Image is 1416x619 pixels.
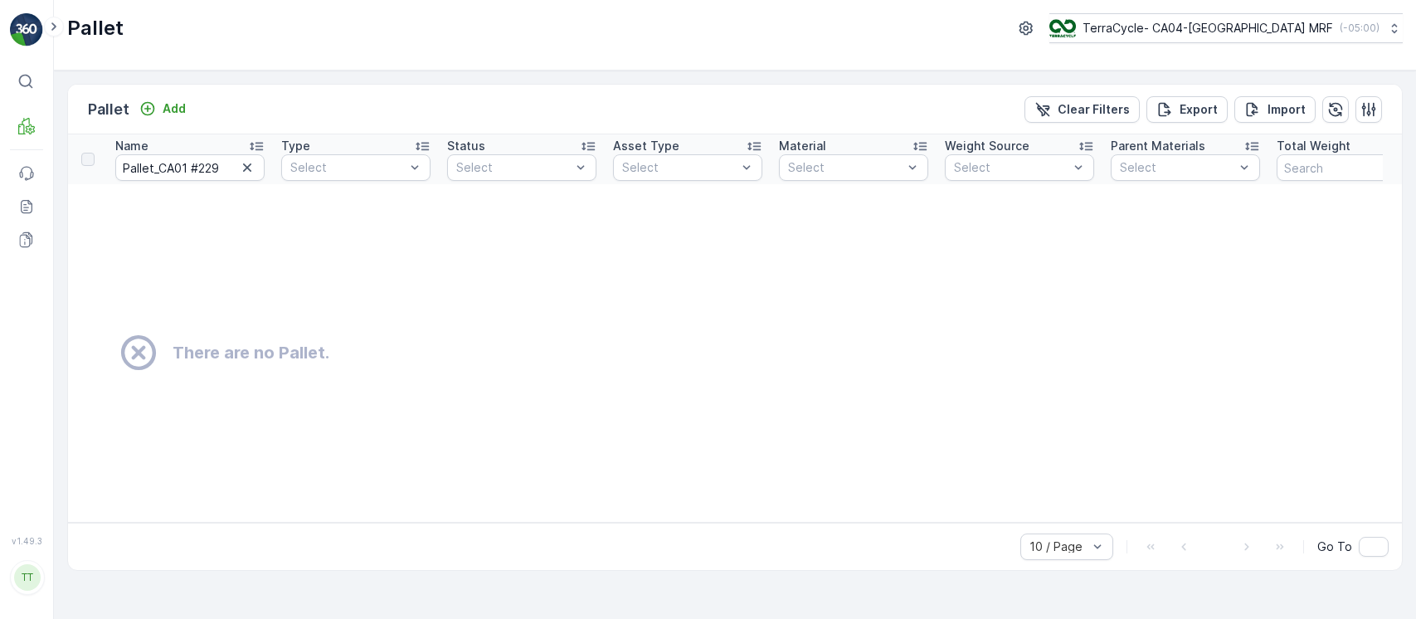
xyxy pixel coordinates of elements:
[447,138,485,154] p: Status
[1180,101,1218,118] p: Export
[788,159,903,176] p: Select
[1146,96,1228,123] button: Export
[1340,22,1380,35] p: ( -05:00 )
[290,159,405,176] p: Select
[622,159,737,176] p: Select
[281,138,310,154] p: Type
[88,98,129,121] p: Pallet
[1024,96,1140,123] button: Clear Filters
[1317,539,1352,555] span: Go To
[456,159,571,176] p: Select
[1120,159,1234,176] p: Select
[133,99,192,119] button: Add
[779,138,826,154] p: Material
[1058,101,1130,118] p: Clear Filters
[1049,13,1403,43] button: TerraCycle- CA04-[GEOGRAPHIC_DATA] MRF(-05:00)
[14,564,41,591] div: TT
[1277,138,1350,154] p: Total Weight
[1083,20,1333,37] p: TerraCycle- CA04-[GEOGRAPHIC_DATA] MRF
[67,15,124,41] p: Pallet
[115,154,265,181] input: Search
[10,549,43,606] button: TT
[10,536,43,546] span: v 1.49.3
[173,340,329,365] h2: There are no Pallet.
[945,138,1029,154] p: Weight Source
[613,138,679,154] p: Asset Type
[954,159,1068,176] p: Select
[163,100,186,117] p: Add
[115,138,148,154] p: Name
[1111,138,1205,154] p: Parent Materials
[1268,101,1306,118] p: Import
[1049,19,1076,37] img: TC_8rdWMmT_gp9TRR3.png
[10,13,43,46] img: logo
[1234,96,1316,123] button: Import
